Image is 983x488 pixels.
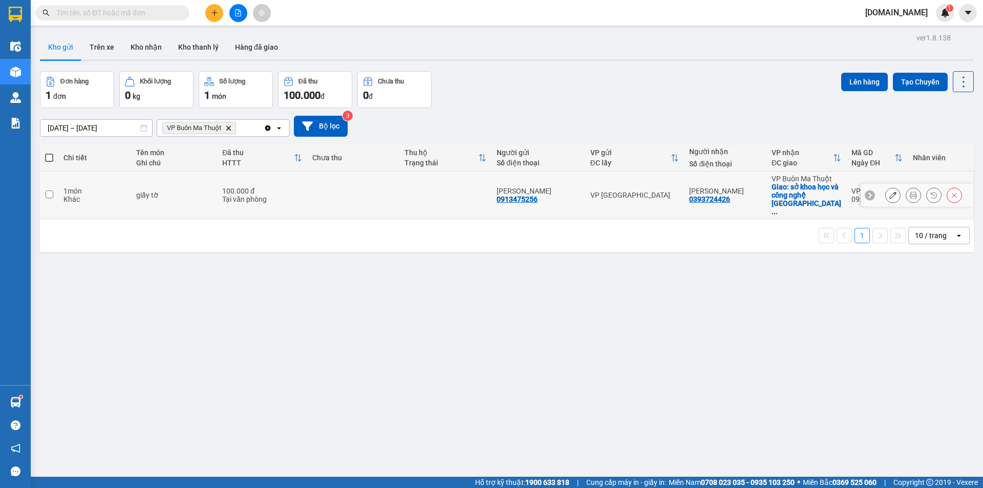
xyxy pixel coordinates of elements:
div: VP Buôn Ma Thuột [772,175,841,183]
svg: open [275,124,283,132]
div: Chưa thu [378,78,404,85]
li: VP VP [GEOGRAPHIC_DATA] [5,44,71,77]
span: [DOMAIN_NAME] [857,6,936,19]
div: Số điện thoại [497,159,580,167]
strong: 1900 633 818 [525,478,569,486]
button: Đơn hàng1đơn [40,71,114,108]
img: warehouse-icon [10,92,21,103]
div: VP [GEOGRAPHIC_DATA] [590,191,679,199]
div: 09:01 [DATE] [851,195,903,203]
img: warehouse-icon [10,397,21,408]
sup: 1 [946,5,953,12]
span: Miền Bắc [803,477,877,488]
input: Selected VP Buôn Ma Thuột. [238,123,239,133]
button: Kho nhận [122,35,170,59]
div: ĐC lấy [590,159,671,167]
sup: 1 [19,395,23,398]
button: 1 [854,228,870,243]
div: ver 1.8.138 [916,32,951,44]
span: caret-down [964,8,973,17]
div: VP nhận [772,148,833,157]
button: file-add [229,4,247,22]
div: 0393724426 [689,195,730,203]
div: 1 món [63,187,126,195]
svg: Clear all [264,124,272,132]
span: món [212,92,226,100]
svg: Delete [225,125,231,131]
img: warehouse-icon [10,67,21,77]
button: Tạo Chuyến [893,73,948,91]
span: đ [320,92,325,100]
div: ĐC giao [772,159,833,167]
th: Toggle SortBy [585,144,685,172]
span: VP Buôn Ma Thuột [167,124,221,132]
div: Trạng thái [404,159,478,167]
button: Số lượng1món [199,71,273,108]
div: Khác [63,195,126,203]
div: Đơn hàng [60,78,89,85]
span: VP Buôn Ma Thuột, close by backspace [162,122,236,134]
span: notification [11,443,20,453]
span: | [884,477,886,488]
th: Toggle SortBy [399,144,491,172]
span: message [11,466,20,476]
div: Tại văn phòng [222,195,302,203]
span: aim [258,9,265,16]
img: logo-vxr [9,7,22,22]
button: Hàng đã giao [227,35,286,59]
div: Giao: sở khoa học và công nghệ Đắk Lắk,08 Lí Thái Tổ [772,183,841,216]
div: Nhân viên [913,154,968,162]
div: 0913475256 [497,195,538,203]
div: Như Tiên [689,187,761,195]
button: Kho gửi [40,35,81,59]
span: copyright [926,479,933,486]
div: Trần Văn Nho [497,187,580,195]
img: solution-icon [10,118,21,129]
span: 1 [948,5,951,12]
li: VP VP Buôn Ma Thuột [71,44,136,66]
button: Trên xe [81,35,122,59]
strong: 0708 023 035 - 0935 103 250 [701,478,795,486]
span: file-add [234,9,242,16]
span: 1 [204,89,210,101]
div: Số lượng [219,78,245,85]
div: Người gửi [497,148,580,157]
div: 100.000 đ [222,187,302,195]
div: Mã GD [851,148,894,157]
img: warehouse-icon [10,41,21,52]
button: aim [253,4,271,22]
span: ⚪️ [797,480,800,484]
div: Chi tiết [63,154,126,162]
div: giấy tờ [136,191,212,199]
span: 100.000 [284,89,320,101]
span: 0 [363,89,369,101]
button: Khối lượng0kg [119,71,194,108]
input: Select a date range. [40,120,152,136]
div: Đã thu [222,148,294,157]
th: Toggle SortBy [766,144,846,172]
div: 10 / trang [915,230,947,241]
div: Thu hộ [404,148,478,157]
div: Ghi chú [136,159,212,167]
span: đơn [53,92,66,100]
span: 0 [125,89,131,101]
span: Miền Nam [669,477,795,488]
span: environment [71,68,78,75]
div: HTTT [222,159,294,167]
span: question-circle [11,420,20,430]
span: Cung cấp máy in - giấy in: [586,477,666,488]
img: icon-new-feature [941,8,950,17]
button: Lên hàng [841,73,888,91]
div: Tên món [136,148,212,157]
span: | [577,477,579,488]
div: Chưa thu [312,154,394,162]
svg: open [955,231,963,240]
div: VP gửi [590,148,671,157]
div: Khối lượng [140,78,171,85]
span: search [42,9,50,16]
span: Hỗ trợ kỹ thuật: [475,477,569,488]
li: BB Limousine [5,5,148,25]
button: Kho thanh lý [170,35,227,59]
div: Đã thu [298,78,317,85]
input: Tìm tên, số ĐT hoặc mã đơn [56,7,177,18]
